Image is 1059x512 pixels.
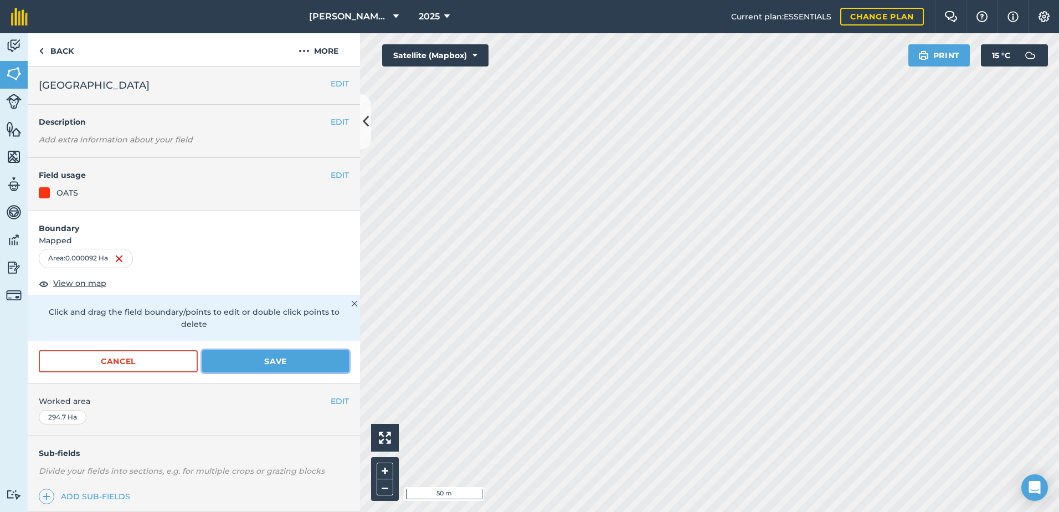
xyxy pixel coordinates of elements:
[39,466,325,476] em: Divide your fields into sections, e.g. for multiple crops or grazing blocks
[43,490,50,503] img: svg+xml;base64,PHN2ZyB4bWxucz0iaHR0cDovL3d3dy53My5vcmcvMjAwMC9zdmciIHdpZHRoPSIxNCIgaGVpZ2h0PSIyNC...
[39,249,133,268] div: Area : 0.000092 Ha
[908,44,970,66] button: Print
[39,489,135,504] a: Add sub-fields
[944,11,958,22] img: Two speech bubbles overlapping with the left bubble in the forefront
[39,410,86,424] div: 294.7 Ha
[277,33,360,66] button: More
[39,395,349,407] span: Worked area
[6,259,22,276] img: svg+xml;base64,PD94bWwgdmVyc2lvbj0iMS4wIiBlbmNvZGluZz0idXRmLTgiPz4KPCEtLSBHZW5lcmF0b3I6IEFkb2JlIE...
[382,44,489,66] button: Satellite (Mapbox)
[731,11,831,23] span: Current plan : ESSENTIALS
[6,288,22,303] img: svg+xml;base64,PD94bWwgdmVyc2lvbj0iMS4wIiBlbmNvZGluZz0idXRmLTgiPz4KPCEtLSBHZW5lcmF0b3I6IEFkb2JlIE...
[992,44,1010,66] span: 15 ° C
[1007,10,1019,23] img: svg+xml;base64,PHN2ZyB4bWxucz0iaHR0cDovL3d3dy53My5vcmcvMjAwMC9zdmciIHdpZHRoPSIxNyIgaGVpZ2h0PSIxNy...
[53,277,106,289] span: View on map
[6,65,22,82] img: svg+xml;base64,PHN2ZyB4bWxucz0iaHR0cDovL3d3dy53My5vcmcvMjAwMC9zdmciIHdpZHRoPSI1NiIgaGVpZ2h0PSI2MC...
[309,10,389,23] span: [PERSON_NAME] ASAHI PADDOCKS
[1037,11,1051,22] img: A cog icon
[331,395,349,407] button: EDIT
[331,116,349,128] button: EDIT
[28,234,360,247] span: Mapped
[6,232,22,248] img: svg+xml;base64,PD94bWwgdmVyc2lvbj0iMS4wIiBlbmNvZGluZz0idXRmLTgiPz4KPCEtLSBHZW5lcmF0b3I6IEFkb2JlIE...
[6,149,22,165] img: svg+xml;base64,PHN2ZyB4bWxucz0iaHR0cDovL3d3dy53My5vcmcvMjAwMC9zdmciIHdpZHRoPSI1NiIgaGVpZ2h0PSI2MC...
[39,78,150,93] span: [GEOGRAPHIC_DATA]
[918,49,929,62] img: svg+xml;base64,PHN2ZyB4bWxucz0iaHR0cDovL3d3dy53My5vcmcvMjAwMC9zdmciIHdpZHRoPSIxOSIgaGVpZ2h0PSIyNC...
[379,432,391,444] img: Four arrows, one pointing top left, one top right, one bottom right and the last bottom left
[331,78,349,90] button: EDIT
[28,211,360,234] h4: Boundary
[419,10,440,23] span: 2025
[6,38,22,54] img: svg+xml;base64,PD94bWwgdmVyc2lvbj0iMS4wIiBlbmNvZGluZz0idXRmLTgiPz4KPCEtLSBHZW5lcmF0b3I6IEFkb2JlIE...
[377,479,393,495] button: –
[377,463,393,479] button: +
[39,277,106,290] button: View on map
[1019,44,1041,66] img: svg+xml;base64,PD94bWwgdmVyc2lvbj0iMS4wIiBlbmNvZGluZz0idXRmLTgiPz4KPCEtLSBHZW5lcmF0b3I6IEFkb2JlIE...
[115,252,124,265] img: svg+xml;base64,PHN2ZyB4bWxucz0iaHR0cDovL3d3dy53My5vcmcvMjAwMC9zdmciIHdpZHRoPSIxNiIgaGVpZ2h0PSIyNC...
[6,176,22,193] img: svg+xml;base64,PD94bWwgdmVyc2lvbj0iMS4wIiBlbmNvZGluZz0idXRmLTgiPz4KPCEtLSBHZW5lcmF0b3I6IEFkb2JlIE...
[975,11,989,22] img: A question mark icon
[28,33,85,66] a: Back
[6,204,22,221] img: svg+xml;base64,PD94bWwgdmVyc2lvbj0iMS4wIiBlbmNvZGluZz0idXRmLTgiPz4KPCEtLSBHZW5lcmF0b3I6IEFkb2JlIE...
[981,44,1048,66] button: 15 °C
[202,350,349,372] button: Save
[39,277,49,290] img: svg+xml;base64,PHN2ZyB4bWxucz0iaHR0cDovL3d3dy53My5vcmcvMjAwMC9zdmciIHdpZHRoPSIxOCIgaGVpZ2h0PSIyNC...
[39,135,193,145] em: Add extra information about your field
[299,44,310,58] img: svg+xml;base64,PHN2ZyB4bWxucz0iaHR0cDovL3d3dy53My5vcmcvMjAwMC9zdmciIHdpZHRoPSIyMCIgaGVpZ2h0PSIyNC...
[840,8,924,25] a: Change plan
[1021,474,1048,501] div: Open Intercom Messenger
[39,169,331,181] h4: Field usage
[6,489,22,500] img: svg+xml;base64,PD94bWwgdmVyc2lvbj0iMS4wIiBlbmNvZGluZz0idXRmLTgiPz4KPCEtLSBHZW5lcmF0b3I6IEFkb2JlIE...
[39,44,44,58] img: svg+xml;base64,PHN2ZyB4bWxucz0iaHR0cDovL3d3dy53My5vcmcvMjAwMC9zdmciIHdpZHRoPSI5IiBoZWlnaHQ9IjI0Ii...
[6,94,22,109] img: svg+xml;base64,PD94bWwgdmVyc2lvbj0iMS4wIiBlbmNvZGluZz0idXRmLTgiPz4KPCEtLSBHZW5lcmF0b3I6IEFkb2JlIE...
[28,447,360,459] h4: Sub-fields
[56,187,78,199] div: OATS
[39,350,198,372] button: Cancel
[351,297,358,310] img: svg+xml;base64,PHN2ZyB4bWxucz0iaHR0cDovL3d3dy53My5vcmcvMjAwMC9zdmciIHdpZHRoPSIyMiIgaGVpZ2h0PSIzMC...
[39,116,349,128] h4: Description
[331,169,349,181] button: EDIT
[6,121,22,137] img: svg+xml;base64,PHN2ZyB4bWxucz0iaHR0cDovL3d3dy53My5vcmcvMjAwMC9zdmciIHdpZHRoPSI1NiIgaGVpZ2h0PSI2MC...
[11,8,28,25] img: fieldmargin Logo
[39,306,349,331] p: Click and drag the field boundary/points to edit or double click points to delete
